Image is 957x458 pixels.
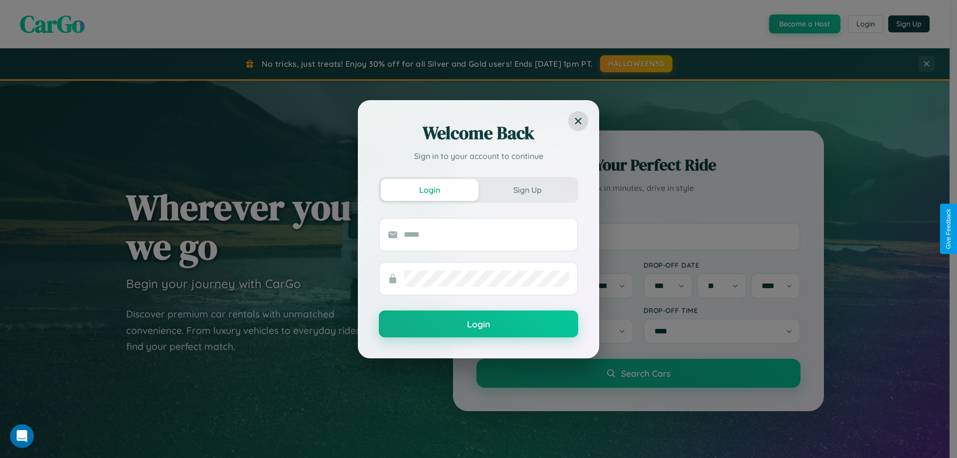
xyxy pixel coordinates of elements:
[945,209,952,249] div: Give Feedback
[381,179,478,201] button: Login
[379,150,578,162] p: Sign in to your account to continue
[10,424,34,448] iframe: Intercom live chat
[478,179,576,201] button: Sign Up
[379,310,578,337] button: Login
[379,121,578,145] h2: Welcome Back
